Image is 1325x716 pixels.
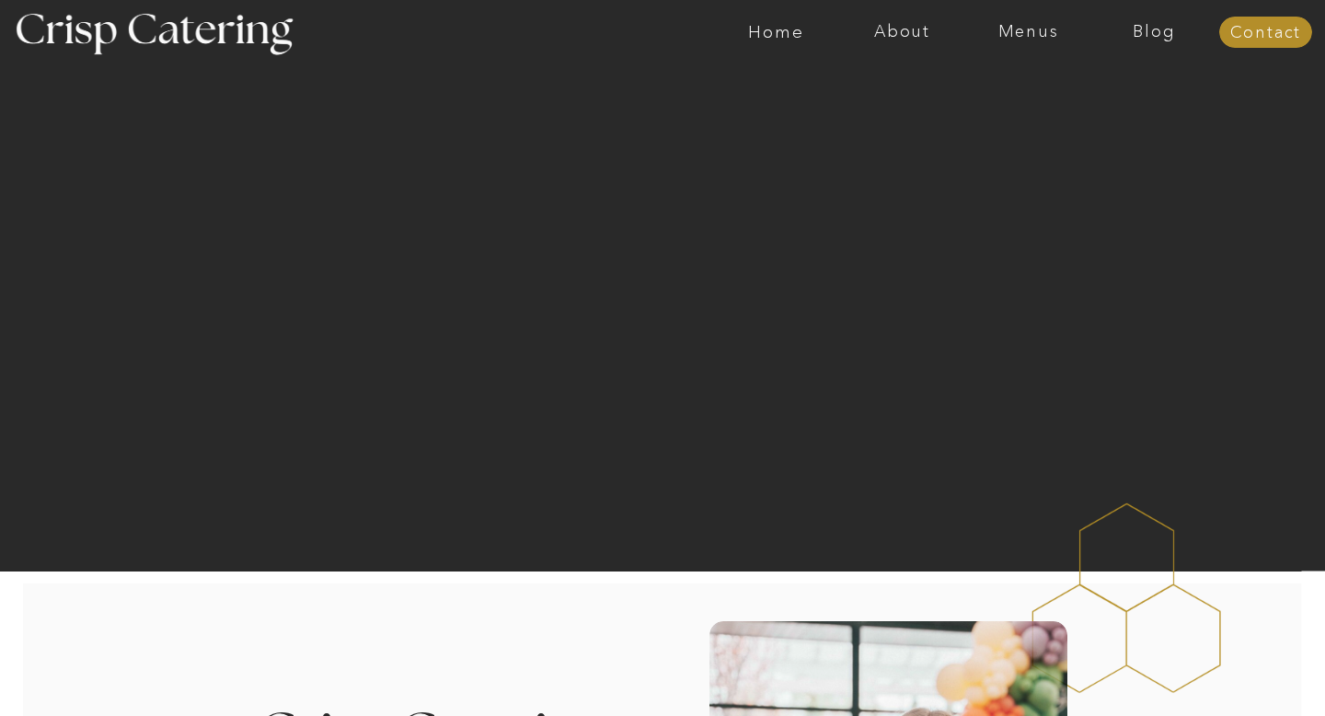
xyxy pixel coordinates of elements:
[1091,23,1217,41] a: Blog
[713,23,839,41] a: Home
[1219,24,1312,42] a: Contact
[839,23,965,41] a: About
[965,23,1091,41] a: Menus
